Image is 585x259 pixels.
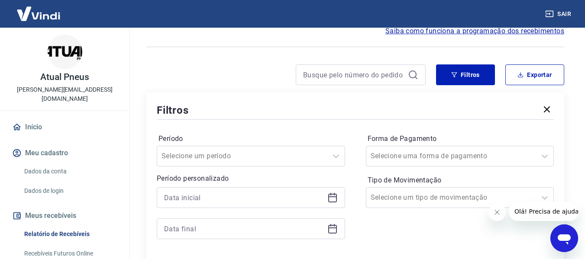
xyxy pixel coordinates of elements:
a: Início [10,118,119,137]
label: Tipo de Movimentação [368,175,553,185]
a: Relatório de Recebíveis [21,225,119,243]
input: Data inicial [164,191,324,204]
p: [PERSON_NAME][EMAIL_ADDRESS][DOMAIN_NAME] [7,85,123,103]
span: Olá! Precisa de ajuda? [5,6,73,13]
p: Atual Pneus [40,73,89,82]
button: Meus recebíveis [10,206,119,225]
img: b7dbf8c6-a9bd-4944-97d5-addfc2141217.jpeg [48,35,82,69]
a: Saiba como funciona a programação dos recebimentos [385,26,564,36]
label: Período [158,134,343,144]
a: Dados de login [21,182,119,200]
label: Forma de Pagamento [368,134,553,144]
iframe: Mensagem da empresa [509,202,578,221]
button: Meu cadastro [10,144,119,163]
button: Sair [543,6,575,22]
input: Busque pelo número do pedido [303,68,404,81]
h5: Filtros [157,103,189,117]
p: Período personalizado [157,173,345,184]
input: Data final [164,222,324,235]
a: Dados da conta [21,163,119,180]
img: Vindi [10,0,67,27]
button: Exportar [505,64,564,85]
iframe: Fechar mensagem [488,204,506,221]
button: Filtros [436,64,495,85]
iframe: Botão para abrir a janela de mensagens [550,224,578,252]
